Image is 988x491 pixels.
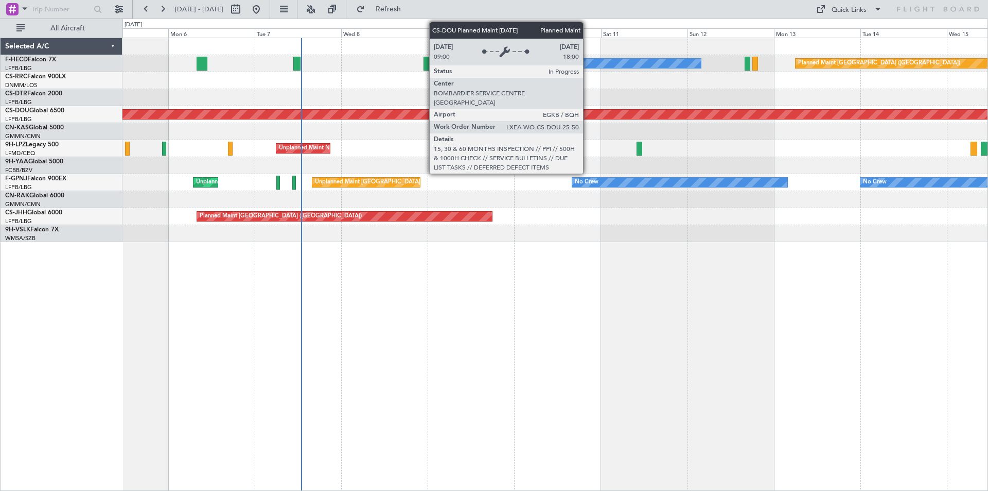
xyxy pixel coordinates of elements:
[5,115,32,123] a: LFPB/LBG
[575,175,598,190] div: No Crew
[514,28,601,38] div: Fri 10
[175,5,223,14] span: [DATE] - [DATE]
[5,149,35,157] a: LFMD/CEQ
[5,74,27,80] span: CS-RRC
[5,217,32,225] a: LFPB/LBG
[367,6,410,13] span: Refresh
[5,210,62,216] a: CS-JHHGlobal 6000
[811,1,887,18] button: Quick Links
[774,28,860,38] div: Mon 13
[11,20,112,37] button: All Aircraft
[428,28,514,38] div: Thu 9
[5,210,27,216] span: CS-JHH
[5,193,29,199] span: CN-RAK
[200,209,362,224] div: Planned Maint [GEOGRAPHIC_DATA] ([GEOGRAPHIC_DATA])
[5,125,29,131] span: CN-KAS
[341,28,428,38] div: Wed 8
[5,227,59,233] a: 9H-VSLKFalcon 7X
[5,98,32,106] a: LFPB/LBG
[31,2,91,17] input: Trip Number
[5,166,32,174] a: FCBB/BZV
[255,28,341,38] div: Tue 7
[5,142,26,148] span: 9H-LPZ
[5,91,62,97] a: CS-DTRFalcon 2000
[196,175,365,190] div: Unplanned Maint [GEOGRAPHIC_DATA] ([GEOGRAPHIC_DATA])
[315,175,484,190] div: Unplanned Maint [GEOGRAPHIC_DATA] ([GEOGRAPHIC_DATA])
[5,57,28,63] span: F-HECD
[5,176,27,182] span: F-GPNJ
[5,108,29,114] span: CS-DOU
[168,28,255,38] div: Mon 6
[27,25,109,32] span: All Aircraft
[5,132,41,140] a: GMMN/CMN
[5,125,64,131] a: CN-KASGlobal 5000
[5,142,59,148] a: 9H-LPZLegacy 500
[5,193,64,199] a: CN-RAKGlobal 6000
[5,159,28,165] span: 9H-YAA
[687,28,774,38] div: Sun 12
[125,21,142,29] div: [DATE]
[5,176,66,182] a: F-GPNJFalcon 900EX
[5,183,32,191] a: LFPB/LBG
[798,56,960,71] div: Planned Maint [GEOGRAPHIC_DATA] ([GEOGRAPHIC_DATA])
[832,5,867,15] div: Quick Links
[860,28,947,38] div: Tue 14
[5,91,27,97] span: CS-DTR
[82,28,168,38] div: Sun 5
[5,64,32,72] a: LFPB/LBG
[279,141,401,156] div: Unplanned Maint Nice ([GEOGRAPHIC_DATA])
[5,57,56,63] a: F-HECDFalcon 7X
[5,234,36,242] a: WMSA/SZB
[5,81,37,89] a: DNMM/LOS
[5,159,63,165] a: 9H-YAAGlobal 5000
[5,74,66,80] a: CS-RRCFalcon 900LX
[535,56,558,71] div: No Crew
[601,28,687,38] div: Sat 11
[5,108,64,114] a: CS-DOUGlobal 6500
[5,227,30,233] span: 9H-VSLK
[5,200,41,208] a: GMMN/CMN
[863,175,887,190] div: No Crew
[351,1,413,18] button: Refresh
